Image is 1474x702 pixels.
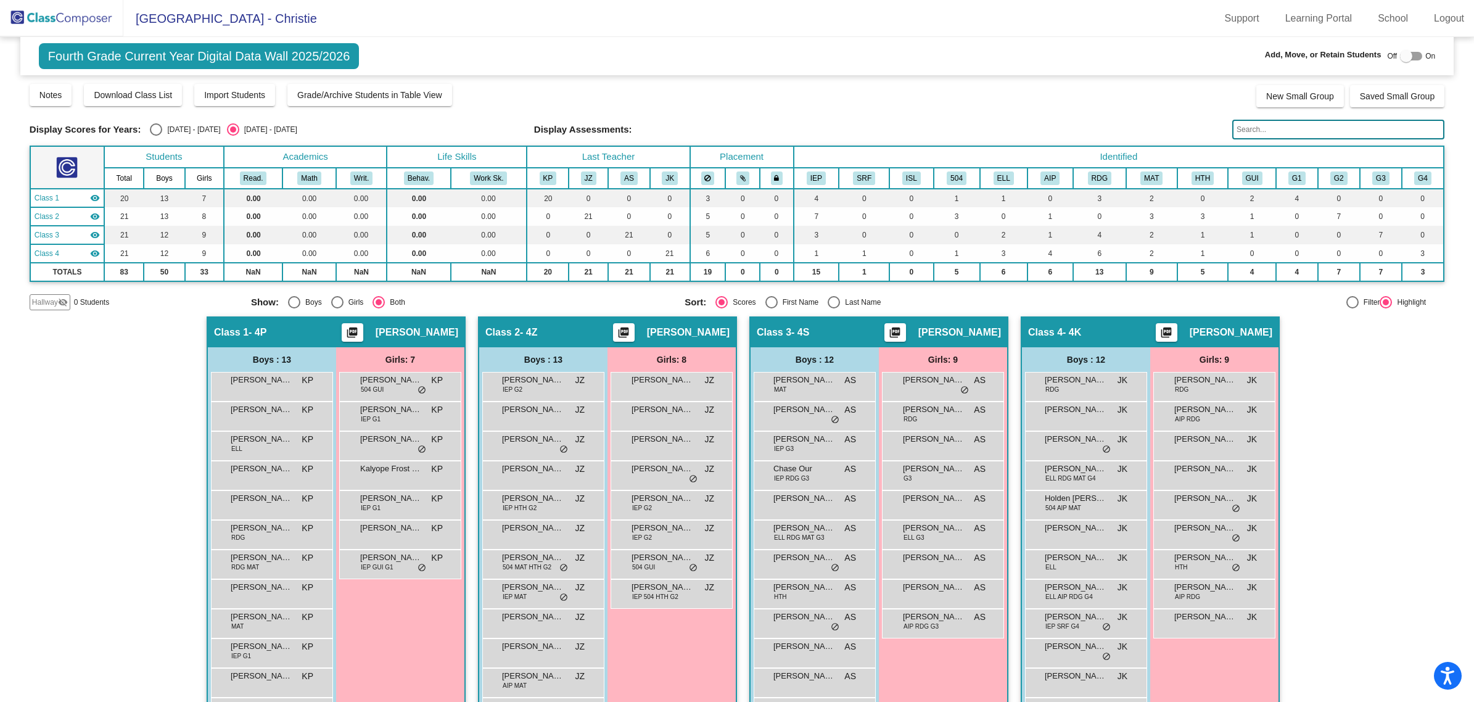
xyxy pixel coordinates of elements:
span: JK [1247,374,1257,387]
span: [PERSON_NAME] [376,326,458,339]
div: Scores [728,297,756,308]
span: Fourth Grade Current Year Digital Data Wall 2025/2026 [39,43,360,69]
td: 0 [725,207,760,226]
span: [PERSON_NAME] [773,374,835,386]
span: New Small Group [1266,91,1334,101]
td: 0 [889,189,934,207]
button: 504 [947,171,966,185]
div: First Name [778,297,819,308]
span: [PERSON_NAME] [502,374,564,386]
td: 1 [1228,226,1275,244]
td: 3 [980,244,1027,263]
td: 0 [1027,189,1073,207]
th: Last Teacher [527,146,690,168]
span: Sort: [685,297,706,308]
td: 1 [1228,207,1275,226]
th: Placement [690,146,794,168]
span: - 4Z [520,326,537,339]
button: HTH [1192,171,1214,185]
td: 5 [690,226,726,244]
td: 12 [144,244,184,263]
mat-radio-group: Select an option [685,296,1109,308]
span: AS [844,374,856,387]
span: Display Scores for Years: [30,124,141,135]
span: KP [431,374,443,387]
td: 21 [650,263,690,281]
td: 20 [527,189,569,207]
td: 0.00 [282,226,336,244]
div: [DATE] - [DATE] [162,124,220,135]
th: Academics [224,146,387,168]
th: Health concerns, please inquire with teacher and nurse [1177,168,1229,189]
td: 0.00 [282,244,336,263]
td: 0 [1318,226,1360,244]
a: Learning Portal [1275,9,1362,28]
span: IEP G2 [503,385,522,394]
mat-radio-group: Select an option [251,296,675,308]
button: Saved Small Group [1350,85,1444,107]
td: 0.00 [451,244,527,263]
td: 1 [1027,226,1073,244]
td: 3 [690,189,726,207]
td: 6 [690,244,726,263]
td: 0 [608,207,650,226]
button: Print Students Details [884,323,906,342]
span: 0 Students [74,297,109,308]
td: 0 [1402,226,1444,244]
td: 0 [760,226,793,244]
span: Download Class List [94,90,172,100]
div: Boys : 12 [1022,347,1150,372]
span: [PERSON_NAME] [1174,374,1236,386]
td: 0.00 [387,189,450,207]
div: Girls [344,297,364,308]
span: Hallway [32,297,58,308]
td: 0 [839,189,889,207]
th: Life Skills [387,146,527,168]
td: 20 [104,189,144,207]
td: 3 [794,226,839,244]
td: 7 [794,207,839,226]
td: 0.00 [451,226,527,244]
th: Total [104,168,144,189]
td: 0 [760,189,793,207]
td: 0 [527,244,569,263]
span: AS [974,374,986,387]
span: [PERSON_NAME] [360,374,422,386]
td: 0 [1318,244,1360,263]
button: Import Students [194,84,275,106]
td: 0 [839,207,889,226]
span: Display Assessments: [534,124,632,135]
mat-icon: visibility [90,193,100,203]
th: Guidance Interventions Including 3:3 [1228,168,1275,189]
button: KP [540,171,557,185]
td: 0 [839,226,889,244]
span: Class 3 [35,229,59,241]
td: 1 [1027,207,1073,226]
button: Grade/Archive Students in Table View [287,84,452,106]
span: MAT [774,385,786,394]
td: 0.00 [387,226,450,244]
span: Off [1387,51,1397,62]
td: Kim Piknick - 4P [30,189,104,207]
span: [PERSON_NAME] [647,326,730,339]
td: 0.00 [336,207,387,226]
td: 0.00 [224,244,283,263]
th: 504 Plan [934,168,980,189]
mat-icon: visibility [90,230,100,240]
th: Students [104,146,224,168]
td: 0.00 [224,226,283,244]
span: [PERSON_NAME] [1190,326,1272,339]
span: Class 2 [35,211,59,222]
th: Math Intervention [1126,168,1177,189]
td: 0 [1402,189,1444,207]
div: Boys : 13 [208,347,336,372]
td: 3 [1073,189,1126,207]
td: 50 [144,263,184,281]
th: Keep with teacher [760,168,793,189]
span: Class 3 [757,326,791,339]
td: 5 [934,263,980,281]
td: 3 [1126,207,1177,226]
button: G3 [1372,171,1390,185]
button: Writ. [350,171,373,185]
td: 33 [185,263,224,281]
